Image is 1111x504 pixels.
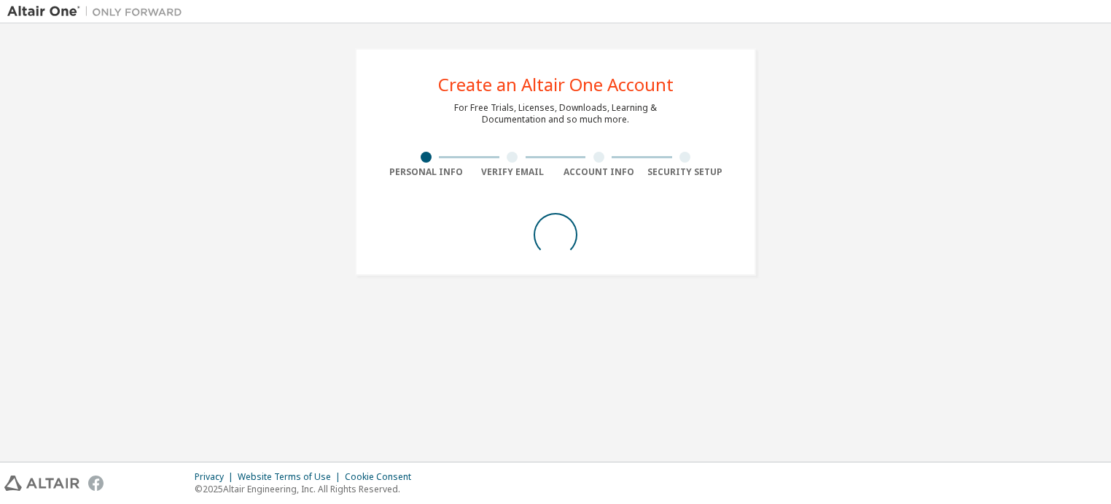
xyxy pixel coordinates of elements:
div: For Free Trials, Licenses, Downloads, Learning & Documentation and so much more. [454,102,657,125]
div: Cookie Consent [345,471,420,483]
div: Account Info [555,166,642,178]
div: Website Terms of Use [238,471,345,483]
p: © 2025 Altair Engineering, Inc. All Rights Reserved. [195,483,420,495]
img: altair_logo.svg [4,476,79,491]
div: Privacy [195,471,238,483]
div: Verify Email [469,166,556,178]
div: Security Setup [642,166,729,178]
div: Create an Altair One Account [438,76,674,93]
div: Personal Info [383,166,469,178]
img: Altair One [7,4,190,19]
img: facebook.svg [88,476,104,491]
